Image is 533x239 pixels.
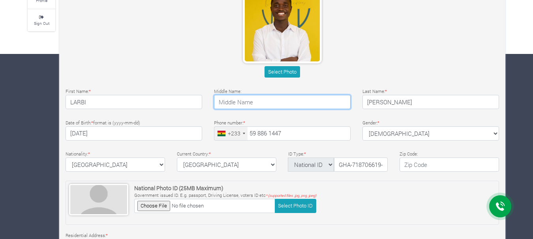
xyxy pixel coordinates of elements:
label: Last Name: [362,88,387,95]
label: ID Type: [288,151,306,157]
button: Select Photo ID [275,199,316,213]
input: First Name [66,95,202,109]
div: Ghana (Gaana): +233 [214,127,248,140]
label: Middle Name: [214,88,241,95]
i: * (supported files .jpg, png, jpeg) [266,193,316,198]
input: Type Date of Birth (YYYY-MM-DD) [66,126,202,141]
strong: National Photo ID (25MB Maximum) [134,184,223,192]
label: Nationality: [66,151,90,157]
input: Middle Name [214,95,351,109]
input: Phone Number [214,126,351,141]
input: Zip Code [400,157,499,172]
label: Residential Address: [66,232,108,239]
small: Sign Out [34,20,49,26]
label: Gender: [362,120,379,126]
label: Zip Code: [400,151,418,157]
label: Phone number: [214,120,245,126]
input: Last Name [362,95,499,109]
button: Select Photo [265,66,300,78]
label: First Name: [66,88,91,95]
p: Government issued ID. E.g. passport, Driving License, voters ID etc [134,192,316,199]
label: Date of Birth: format is (yyyy-mm-dd) [66,120,140,126]
label: Current Country: [177,151,211,157]
a: Sign Out [28,9,55,31]
input: ID Number [334,157,388,172]
div: +233 [228,129,240,137]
